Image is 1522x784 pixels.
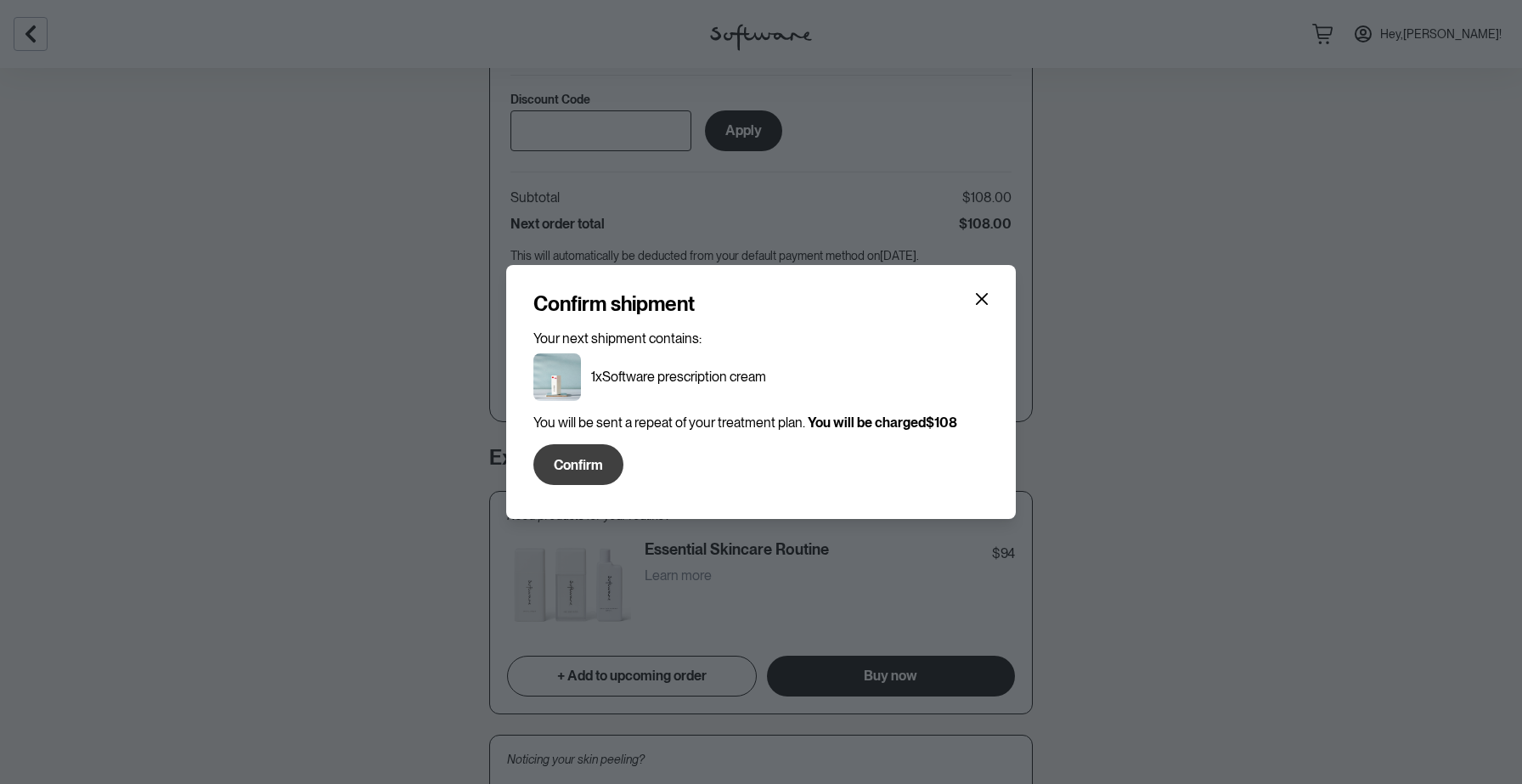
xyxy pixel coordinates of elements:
strong: You will be charged $108 [808,415,957,431]
button: Close [968,285,995,313]
button: Confirm [533,444,623,485]
img: cktujz5yr00003e5x3pznojt7.jpg [533,353,581,401]
span: Confirm [554,457,603,473]
p: You will be sent a repeat of your treatment plan. [533,415,989,431]
p: Your next shipment contains: [533,330,989,347]
p: 1x Software prescription cream [591,369,766,385]
h4: Confirm shipment [533,292,695,317]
